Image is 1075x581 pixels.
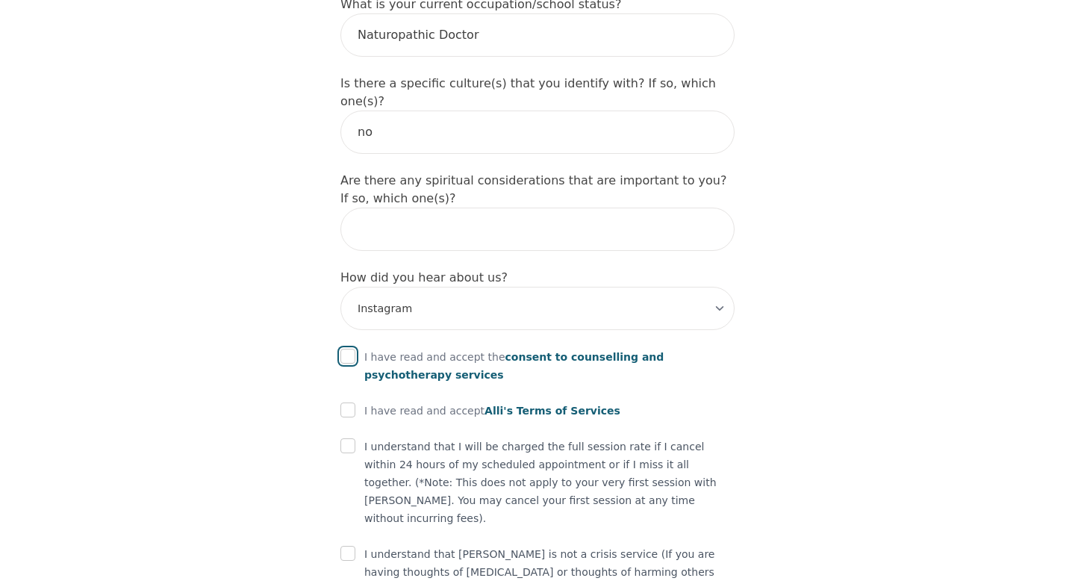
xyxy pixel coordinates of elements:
[364,402,620,420] p: I have read and accept
[340,173,726,205] label: Are there any spiritual considerations that are important to you? If so, which one(s)?
[364,348,735,384] p: I have read and accept the
[340,76,716,108] label: Is there a specific culture(s) that you identify with? If so, which one(s)?
[484,405,620,417] span: Alli's Terms of Services
[364,438,735,527] p: I understand that I will be charged the full session rate if I cancel within 24 hours of my sched...
[364,351,664,381] span: consent to counselling and psychotherapy services
[340,270,508,285] label: How did you hear about us?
